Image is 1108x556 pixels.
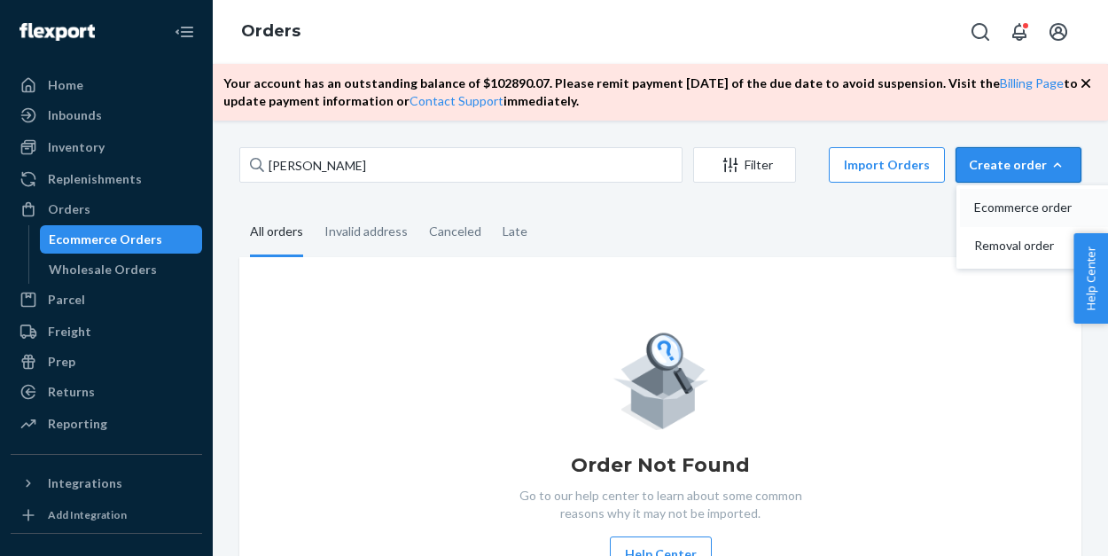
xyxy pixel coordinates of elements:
[829,147,945,183] button: Import Orders
[429,208,481,255] div: Canceled
[963,14,998,50] button: Open Search Box
[48,291,85,309] div: Parcel
[1041,14,1076,50] button: Open account menu
[48,353,75,371] div: Prep
[11,195,202,223] a: Orders
[11,469,202,497] button: Integrations
[48,323,91,341] div: Freight
[1073,233,1108,324] button: Help Center
[693,147,796,183] button: Filter
[956,147,1081,183] button: Create orderEcommerce orderRemoval order
[239,147,683,183] input: Search orders
[613,328,709,430] img: Empty list
[48,138,105,156] div: Inventory
[241,21,300,41] a: Orders
[48,106,102,124] div: Inbounds
[48,76,83,94] div: Home
[11,378,202,406] a: Returns
[969,156,1068,174] div: Create order
[694,156,795,174] div: Filter
[48,200,90,218] div: Orders
[1002,14,1037,50] button: Open notifications
[48,507,127,522] div: Add Integration
[410,93,503,108] a: Contact Support
[11,348,202,376] a: Prep
[974,201,1084,214] span: Ecommerce order
[40,255,203,284] a: Wholesale Orders
[11,410,202,438] a: Reporting
[227,6,315,58] ol: breadcrumbs
[11,286,202,314] a: Parcel
[503,208,527,255] div: Late
[11,165,202,193] a: Replenishments
[49,231,162,248] div: Ecommerce Orders
[48,474,122,492] div: Integrations
[11,101,202,129] a: Inbounds
[11,505,202,526] a: Add Integration
[48,415,107,433] div: Reporting
[223,74,1080,110] p: Your account has an outstanding balance of $ 102890.07 . Please remit payment [DATE] of the due d...
[11,71,202,99] a: Home
[48,383,95,401] div: Returns
[571,451,750,480] h1: Order Not Found
[974,239,1084,252] span: Removal order
[250,208,303,257] div: All orders
[324,208,408,255] div: Invalid address
[40,225,203,254] a: Ecommerce Orders
[49,261,157,278] div: Wholesale Orders
[1000,75,1064,90] a: Billing Page
[505,487,815,522] p: Go to our help center to learn about some common reasons why it may not be imported.
[20,23,95,41] img: Flexport logo
[11,317,202,346] a: Freight
[167,14,202,50] button: Close Navigation
[48,170,142,188] div: Replenishments
[11,133,202,161] a: Inventory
